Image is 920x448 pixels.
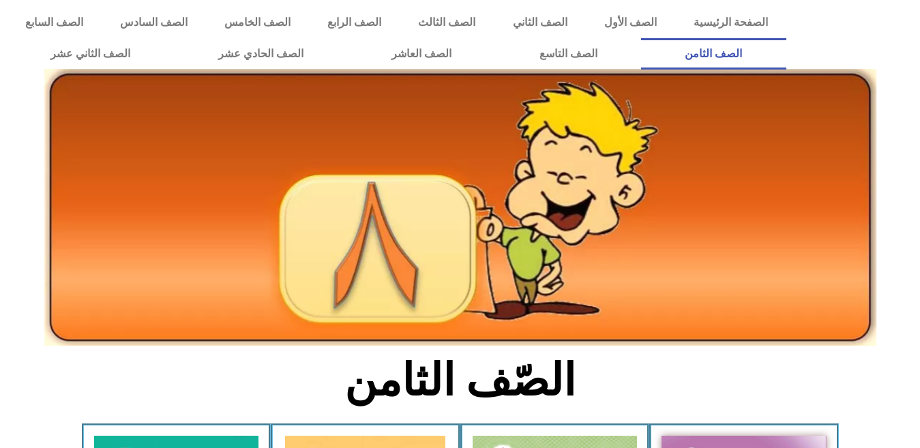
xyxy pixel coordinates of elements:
[348,38,496,70] a: الصف العاشر
[175,38,348,70] a: الصف الحادي عشر
[586,7,675,38] a: الصف الأول
[309,7,400,38] a: الصف الرابع
[494,7,586,38] a: الصف الثاني
[675,7,786,38] a: الصفحة الرئيسية
[495,38,641,70] a: الصف التاسع
[102,7,206,38] a: الصف السادس
[641,38,786,70] a: الصف الثامن
[7,7,102,38] a: الصف السابع
[235,354,685,407] h2: الصّف الثامن
[7,38,175,70] a: الصف الثاني عشر
[400,7,494,38] a: الصف الثالث
[206,7,309,38] a: الصف الخامس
